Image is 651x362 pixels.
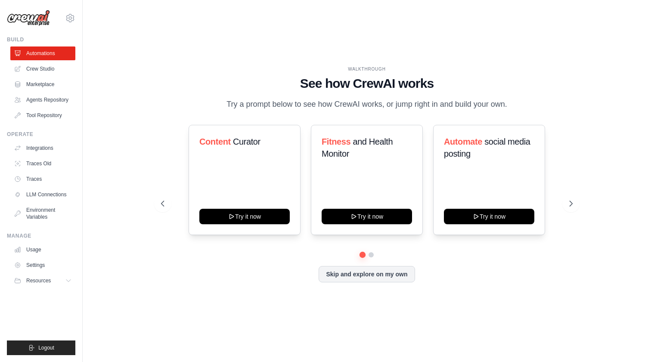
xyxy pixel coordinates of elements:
button: Logout [7,340,75,355]
span: Content [199,137,231,146]
span: Fitness [322,137,350,146]
span: Automate [444,137,482,146]
div: Manage [7,232,75,239]
img: Logo [7,10,50,26]
button: Try it now [199,209,290,224]
a: Tool Repository [10,108,75,122]
a: Traces Old [10,157,75,170]
a: Environment Variables [10,203,75,224]
button: Try it now [322,209,412,224]
span: Curator [233,137,260,146]
button: Try it now [444,209,534,224]
span: Logout [38,344,54,351]
a: Marketplace [10,77,75,91]
button: Resources [10,274,75,288]
a: Crew Studio [10,62,75,76]
a: Settings [10,258,75,272]
a: Traces [10,172,75,186]
a: Agents Repository [10,93,75,107]
a: LLM Connections [10,188,75,201]
p: Try a prompt below to see how CrewAI works, or jump right in and build your own. [222,98,512,111]
div: Operate [7,131,75,138]
span: social media posting [444,137,530,158]
h1: See how CrewAI works [161,76,573,91]
span: and Health Monitor [322,137,393,158]
div: Build [7,36,75,43]
span: Resources [26,277,51,284]
a: Integrations [10,141,75,155]
div: WALKTHROUGH [161,66,573,72]
a: Usage [10,243,75,257]
button: Skip and explore on my own [319,266,415,282]
a: Automations [10,46,75,60]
